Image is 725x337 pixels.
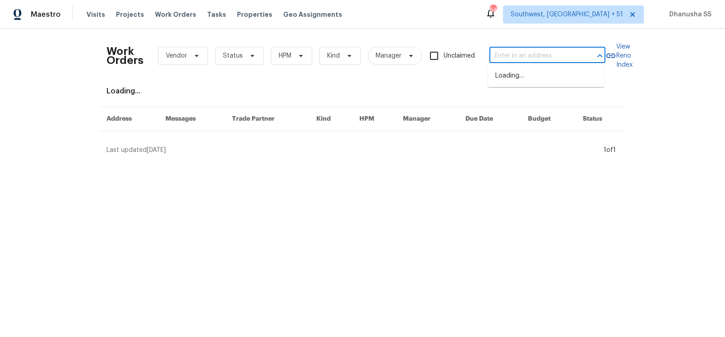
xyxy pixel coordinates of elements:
[279,51,291,60] span: HPM
[225,107,309,131] th: Trade Partner
[223,51,243,60] span: Status
[444,51,475,61] span: Unclaimed
[106,146,601,155] div: Last updated
[605,42,633,69] a: View Reno Index
[87,10,105,19] span: Visits
[31,10,61,19] span: Maestro
[488,65,604,87] div: Loading…
[158,107,225,131] th: Messages
[489,49,580,63] input: Enter in an address
[396,107,458,131] th: Manager
[521,107,575,131] th: Budget
[99,107,158,131] th: Address
[237,10,272,19] span: Properties
[575,107,626,131] th: Status
[207,11,226,18] span: Tasks
[327,51,340,60] span: Kind
[309,107,352,131] th: Kind
[155,10,196,19] span: Work Orders
[511,10,623,19] span: Southwest, [GEOGRAPHIC_DATA] + 51
[604,146,616,155] div: 1 of 1
[106,87,619,96] div: Loading...
[283,10,342,19] span: Geo Assignments
[106,47,144,65] h2: Work Orders
[147,147,166,153] span: [DATE]
[666,10,711,19] span: Dhanusha SS
[490,5,496,15] div: 647
[376,51,401,60] span: Manager
[166,51,187,60] span: Vendor
[458,107,521,131] th: Due Date
[594,49,606,62] button: Close
[352,107,396,131] th: HPM
[116,10,144,19] span: Projects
